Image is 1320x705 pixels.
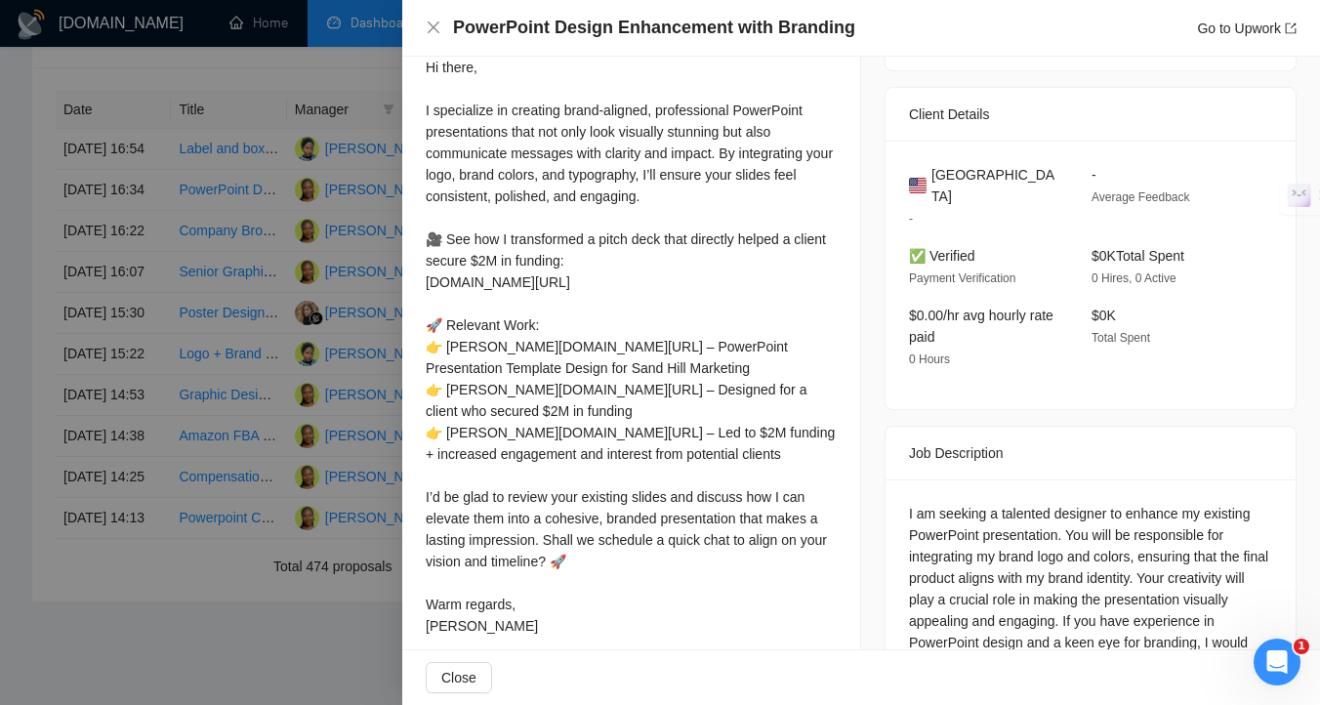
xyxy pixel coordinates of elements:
[1092,308,1116,323] span: $0K
[931,164,1060,207] span: [GEOGRAPHIC_DATA]
[1092,248,1184,264] span: $0K Total Spent
[909,427,1272,479] div: Job Description
[426,662,492,693] button: Close
[909,248,975,264] span: ✅ Verified
[426,57,837,637] div: Hi there, I specialize in creating brand-aligned, professional PowerPoint presentations that not ...
[453,16,855,40] h4: PowerPoint Design Enhancement with Branding
[1092,271,1176,285] span: 0 Hires, 0 Active
[1254,639,1300,685] iframe: Intercom live chat
[909,88,1272,141] div: Client Details
[1294,639,1309,654] span: 1
[426,20,441,36] button: Close
[1285,22,1297,34] span: export
[909,271,1015,285] span: Payment Verification
[426,20,441,35] span: close
[909,212,913,226] span: -
[909,308,1053,345] span: $0.00/hr avg hourly rate paid
[1092,167,1096,183] span: -
[909,175,927,196] img: 🇺🇸
[909,503,1272,696] div: I am seeking a talented designer to enhance my existing PowerPoint presentation. You will be resp...
[909,352,950,366] span: 0 Hours
[1092,331,1150,345] span: Total Spent
[1092,190,1190,204] span: Average Feedback
[1197,21,1297,36] a: Go to Upworkexport
[441,667,476,688] span: Close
